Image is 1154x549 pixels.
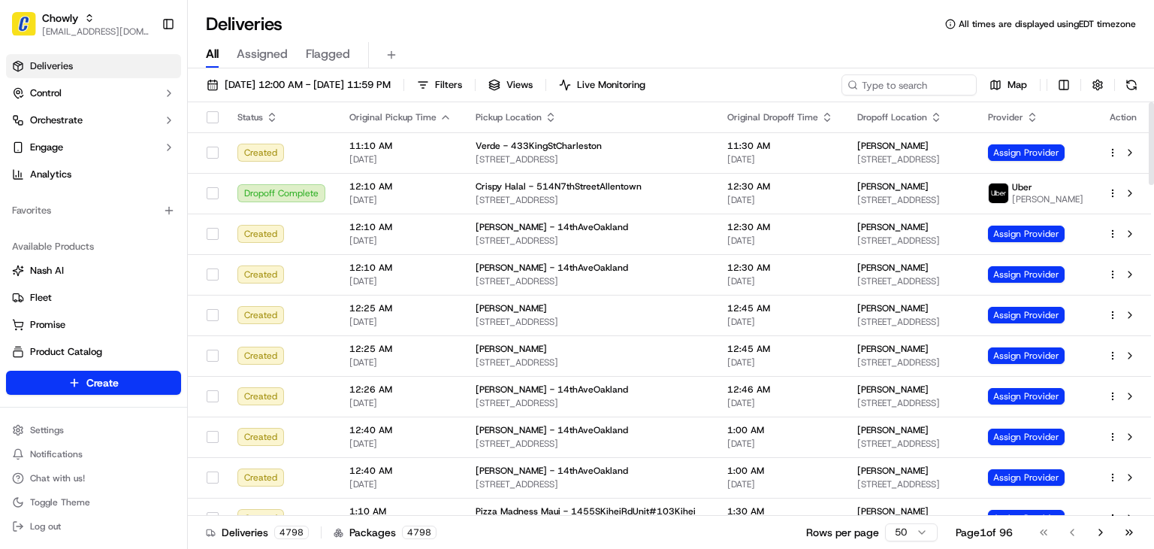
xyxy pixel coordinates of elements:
span: Analytics [30,168,71,181]
span: [STREET_ADDRESS] [476,478,703,490]
span: [PERSON_NAME] - 14thAveOakland [476,465,628,477]
span: 12:26 AM [349,384,452,396]
span: Uber [1012,181,1032,193]
a: Powered byPylon [106,254,182,266]
span: Assign Provider [988,429,1065,445]
span: Dropoff Location [857,111,927,123]
button: Start new chat [255,148,273,166]
input: Got a question? Start typing here... [39,97,270,113]
span: Pylon [150,255,182,266]
span: [DATE] [349,316,452,328]
span: [DATE] 12:00 AM - [DATE] 11:59 PM [225,78,391,92]
button: Filters [410,74,469,96]
span: Nash AI [30,264,64,278]
span: 1:10 AM [349,505,452,517]
span: 12:25 AM [349,343,452,355]
span: [DATE] [727,194,833,206]
button: Chowly [42,11,78,26]
span: Create [86,375,119,390]
div: 4798 [402,526,437,539]
span: Live Monitoring [577,78,645,92]
div: 4798 [274,526,309,539]
a: Product Catalog [12,345,175,359]
span: Log out [30,520,61,532]
span: Assigned [237,45,288,63]
span: Toggle Theme [30,496,90,508]
div: Page 1 of 96 [956,525,1013,540]
span: Provider [988,111,1023,123]
h1: Deliveries [206,12,282,36]
span: [STREET_ADDRESS] [857,356,964,369]
button: Refresh [1121,74,1142,96]
span: [STREET_ADDRESS] [857,397,964,409]
div: Deliveries [206,525,309,540]
span: 1:00 AM [727,465,833,477]
span: [DATE] [727,356,833,369]
button: ChowlyChowly[EMAIL_ADDRESS][DOMAIN_NAME] [6,6,156,42]
span: Engage [30,141,63,154]
a: Promise [12,318,175,332]
span: 12:46 AM [727,384,833,396]
input: Type to search [841,74,977,96]
div: We're available if you need us! [51,159,190,171]
div: 📗 [15,220,27,232]
span: [DATE] [349,397,452,409]
span: [STREET_ADDRESS] [857,153,964,165]
p: Welcome 👋 [15,60,273,84]
span: Promise [30,318,65,332]
span: [PERSON_NAME] [857,262,929,274]
span: 11:10 AM [349,140,452,152]
span: [PERSON_NAME] [857,221,929,233]
span: [DATE] [727,397,833,409]
span: [PERSON_NAME] - 14thAveOakland [476,424,628,436]
span: 12:30 AM [727,221,833,233]
span: [DATE] [727,235,833,247]
button: Product Catalog [6,340,181,364]
span: Pickup Location [476,111,542,123]
span: Assign Provider [988,307,1065,323]
span: 12:40 AM [349,465,452,477]
span: 11:30 AM [727,140,833,152]
button: Live Monitoring [552,74,652,96]
span: [PERSON_NAME] [476,343,547,355]
span: [STREET_ADDRESS] [857,194,964,206]
span: [STREET_ADDRESS] [476,194,703,206]
span: 12:10 AM [349,180,452,193]
button: Nash AI [6,259,181,283]
button: Engage [6,135,181,159]
span: [STREET_ADDRESS] [857,316,964,328]
span: 12:45 AM [727,302,833,314]
span: Assign Provider [988,144,1065,161]
span: All [206,45,219,63]
span: Fleet [30,291,52,305]
span: 12:25 AM [349,302,452,314]
span: [DATE] [727,275,833,287]
span: 1:00 AM [727,424,833,436]
span: [DATE] [349,478,452,490]
span: [STREET_ADDRESS] [476,356,703,369]
span: [STREET_ADDRESS] [476,275,703,287]
button: Toggle Theme [6,492,181,513]
div: Available Products [6,235,181,259]
span: Settings [30,424,64,436]
span: [PERSON_NAME] - 14thAveOakland [476,221,628,233]
button: Control [6,81,181,105]
a: Fleet [12,291,175,305]
span: [EMAIL_ADDRESS][DOMAIN_NAME] [42,26,150,38]
div: 💻 [127,220,139,232]
a: 💻API Documentation [121,212,247,239]
span: [DATE] [727,438,833,450]
span: [DATE] [727,478,833,490]
button: Promise [6,313,181,337]
a: 📗Knowledge Base [9,212,121,239]
span: [PERSON_NAME] [857,465,929,477]
span: Control [30,86,62,100]
span: Assign Provider [988,510,1065,526]
span: Crispy Halal - 514N7thStreetAllentown [476,180,642,193]
span: Knowledge Base [30,218,115,233]
button: Map [983,74,1034,96]
span: Flagged [306,45,350,63]
span: Original Dropoff Time [727,111,818,123]
span: [PERSON_NAME] [857,424,929,436]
